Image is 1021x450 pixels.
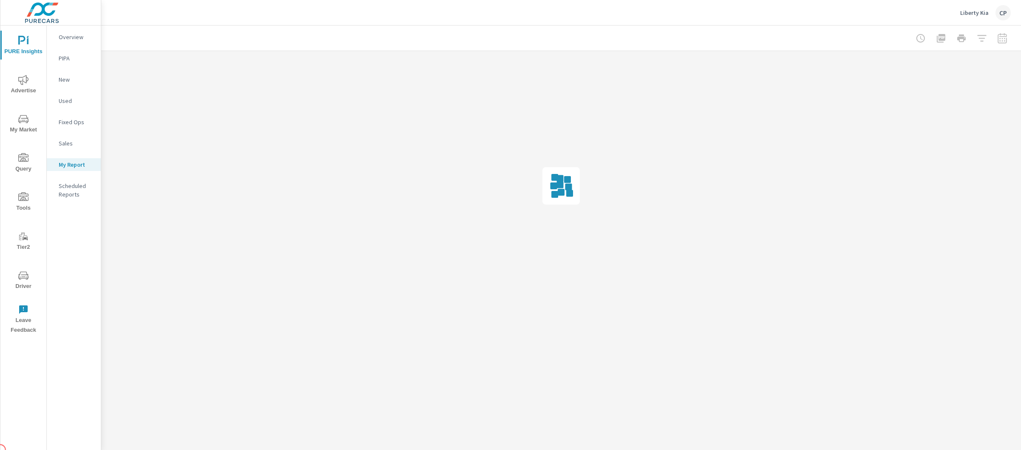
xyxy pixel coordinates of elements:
[59,75,94,84] p: New
[3,75,44,96] span: Advertise
[960,9,989,17] p: Liberty Kia
[47,179,101,201] div: Scheduled Reports
[47,73,101,86] div: New
[3,36,44,57] span: PURE Insights
[47,52,101,65] div: PIPA
[3,153,44,174] span: Query
[0,26,46,339] div: nav menu
[59,139,94,148] p: Sales
[3,192,44,213] span: Tools
[59,54,94,63] p: PIPA
[995,5,1011,20] div: CP
[59,118,94,126] p: Fixed Ops
[59,182,94,199] p: Scheduled Reports
[59,33,94,41] p: Overview
[59,97,94,105] p: Used
[47,94,101,107] div: Used
[47,137,101,150] div: Sales
[47,116,101,128] div: Fixed Ops
[3,305,44,335] span: Leave Feedback
[47,158,101,171] div: My Report
[59,160,94,169] p: My Report
[3,231,44,252] span: Tier2
[3,271,44,291] span: Driver
[3,114,44,135] span: My Market
[47,31,101,43] div: Overview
